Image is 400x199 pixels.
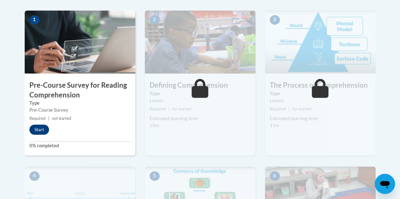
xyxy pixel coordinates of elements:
[270,115,371,122] div: Estimated learning time:
[145,10,255,73] img: Course Image
[288,107,290,111] span: |
[25,10,135,73] img: Course Image
[52,116,71,121] span: not started
[48,116,49,121] span: |
[150,107,166,111] span: Required
[29,100,131,107] label: Type
[270,171,280,181] span: 6
[150,90,251,97] label: Type
[375,174,395,194] iframe: Button to launch messaging window
[150,123,159,128] span: 10m
[150,115,251,122] div: Estimated learning time:
[270,123,279,128] span: 15m
[145,80,255,90] h3: Defining Comprehension
[29,171,40,181] span: 4
[292,107,311,111] span: not started
[168,107,169,111] span: |
[29,15,40,25] span: 1
[150,15,160,25] span: 2
[265,80,376,90] h3: The Process of Comprehension
[29,125,49,135] button: Start
[265,10,376,73] img: Course Image
[29,116,46,121] span: Required
[270,97,371,104] div: Lesson
[270,107,286,111] span: Required
[29,142,131,149] label: 0% completed
[270,15,280,25] span: 3
[270,90,371,97] label: Type
[150,171,160,181] span: 5
[29,107,131,114] div: Pre-Course Survey
[172,107,191,111] span: not started
[25,80,135,100] h3: Pre-Course Survey for Reading Comprehension
[150,97,251,104] div: Lesson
